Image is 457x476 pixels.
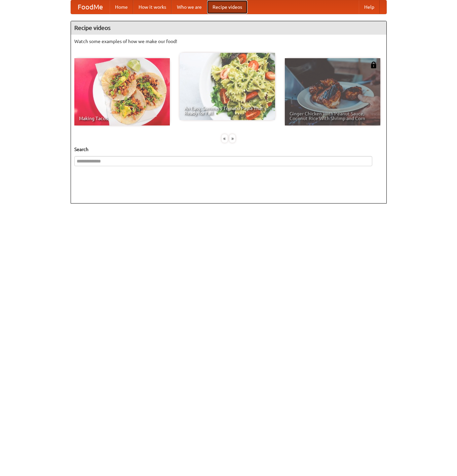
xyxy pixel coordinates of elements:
span: Making Tacos [79,116,165,121]
div: » [229,134,235,143]
a: Help [359,0,380,14]
a: An Easy, Summery Tomato Pasta That's Ready for Fall [180,53,275,120]
span: An Easy, Summery Tomato Pasta That's Ready for Fall [184,106,270,115]
a: Home [110,0,133,14]
a: Making Tacos [74,58,170,125]
h5: Search [74,146,383,153]
a: How it works [133,0,172,14]
h4: Recipe videos [71,21,386,35]
p: Watch some examples of how we make our food! [74,38,383,45]
a: FoodMe [71,0,110,14]
img: 483408.png [370,62,377,68]
div: « [222,134,228,143]
a: Who we are [172,0,207,14]
a: Recipe videos [207,0,247,14]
